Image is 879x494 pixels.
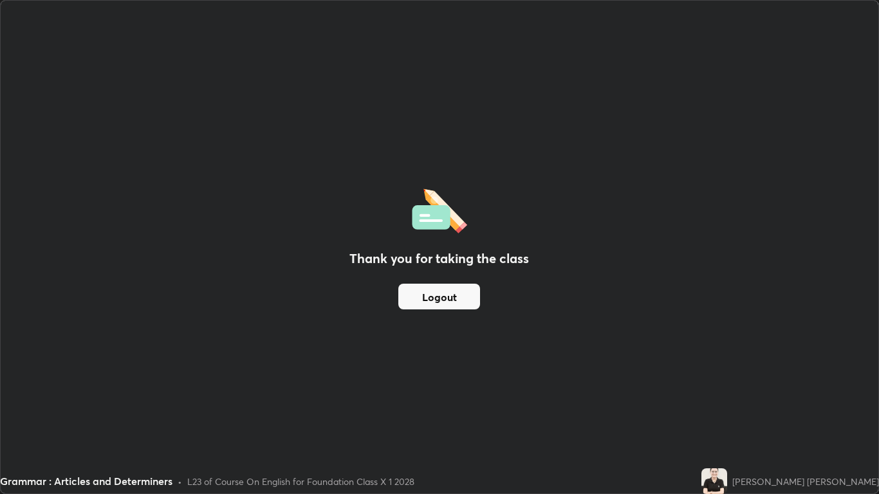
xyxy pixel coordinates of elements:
[178,475,182,488] div: •
[349,249,529,268] h2: Thank you for taking the class
[187,475,414,488] div: L23 of Course On English for Foundation Class X 1 2028
[412,185,467,233] img: offlineFeedback.1438e8b3.svg
[701,468,727,494] img: 0a4a9e826c3740909769c8fd28b57d2e.jpg
[732,475,879,488] div: [PERSON_NAME] [PERSON_NAME]
[398,284,480,309] button: Logout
